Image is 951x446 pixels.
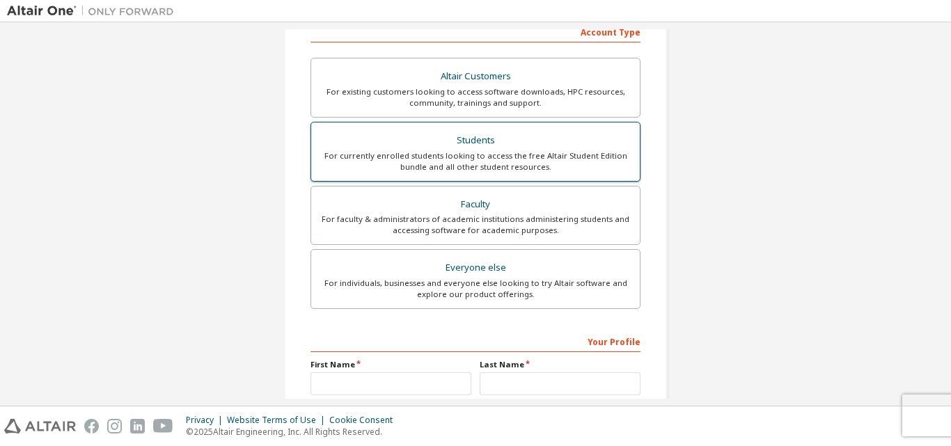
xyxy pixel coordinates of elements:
[186,415,227,426] div: Privacy
[7,4,181,18] img: Altair One
[320,258,631,278] div: Everyone else
[4,419,76,433] img: altair_logo.svg
[320,214,631,236] div: For faculty & administrators of academic institutions administering students and accessing softwa...
[311,20,640,42] div: Account Type
[311,330,640,352] div: Your Profile
[320,195,631,214] div: Faculty
[320,131,631,150] div: Students
[320,278,631,300] div: For individuals, businesses and everyone else looking to try Altair software and explore our prod...
[480,359,640,370] label: Last Name
[320,86,631,109] div: For existing customers looking to access software downloads, HPC resources, community, trainings ...
[329,415,401,426] div: Cookie Consent
[107,419,122,433] img: instagram.svg
[84,419,99,433] img: facebook.svg
[153,419,173,433] img: youtube.svg
[320,67,631,86] div: Altair Customers
[311,359,471,370] label: First Name
[227,415,329,426] div: Website Terms of Use
[130,419,145,433] img: linkedin.svg
[320,150,631,173] div: For currently enrolled students looking to access the free Altair Student Edition bundle and all ...
[186,426,401,438] p: © 2025 Altair Engineering, Inc. All Rights Reserved.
